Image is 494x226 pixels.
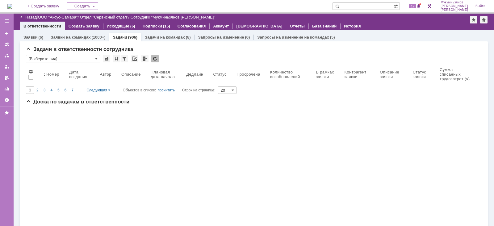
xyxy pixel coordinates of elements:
[2,84,12,94] a: Отчеты
[2,73,12,83] a: Мои согласования
[26,99,130,105] span: Доска по задачам в ответственности
[80,15,131,19] div: /
[121,72,141,77] div: Описание
[148,65,184,84] th: Плановая дата начала
[441,8,468,12] span: [PERSON_NAME]
[410,65,437,84] th: Статус заявки
[480,16,488,23] div: Сделать домашней страницей
[393,3,400,9] span: Расширенный поиск
[342,65,378,84] th: Контрагент заявки
[26,46,133,52] span: Задачи в ответственности сотрудника
[23,35,37,40] a: Заявки
[131,55,138,62] div: Скопировать ссылку на список
[380,70,403,79] div: Описание заявки
[103,55,110,62] div: Сохранить вид
[440,67,474,81] div: Сумма списанных трудозатрат (ч)
[184,65,211,84] th: Дедлайн
[2,51,12,61] a: Заявки в моей ответственности
[441,4,468,8] span: [PERSON_NAME]
[141,55,149,62] div: Экспорт списка
[313,65,342,84] th: В рамках заявки
[330,35,335,40] div: (5)
[7,4,12,9] img: logo
[234,65,268,84] th: Просрочена
[2,28,12,38] a: Создать заявку
[46,72,59,77] div: Номер
[268,65,313,84] th: Количество возобновлений
[78,88,82,92] span: ...
[128,35,137,40] div: (906)
[344,24,361,28] a: История
[107,24,129,28] a: Исходящие
[25,15,37,19] a: Назад
[130,24,135,28] div: (6)
[245,35,250,40] div: (0)
[213,72,227,77] div: Статус
[50,88,52,92] span: 4
[69,70,90,79] div: Дата создания
[67,65,97,84] th: Дата создания
[213,24,229,28] a: Аккаунт
[28,69,33,74] span: Настройки
[290,24,305,28] a: Отчеты
[257,35,329,40] a: Запросы на изменение на командах
[186,35,191,40] div: (8)
[441,1,468,4] span: Мукминьзянов
[270,70,306,79] div: Количество возобновлений
[198,35,244,40] a: Запросы на изменение
[2,62,12,72] a: Мои заявки
[36,88,39,92] span: 2
[67,2,98,10] div: Создать
[186,72,203,77] div: Дедлайн
[38,15,78,19] a: ООО "Аксус-Самара"
[44,88,46,92] span: 3
[123,86,216,94] i: Строк на странице:
[426,2,433,10] a: Перейти в интерфейс администратора
[163,24,170,28] div: (15)
[38,35,43,40] div: (6)
[145,35,185,40] a: Задачи на командах
[409,4,416,8] span: 12
[151,55,159,62] div: Обновлять список
[113,35,127,40] a: Задачи
[470,16,477,23] div: Добавить в избранное
[316,70,334,79] div: В рамках заявки
[413,70,430,79] div: Статус заявки
[91,35,105,40] div: (1000+)
[151,70,176,79] div: Плановая дата начала
[71,88,73,92] span: 7
[41,65,67,84] th: Номер
[86,88,110,92] span: Следующая >
[37,15,38,19] div: |
[38,15,80,19] div: /
[345,70,370,79] div: Контрагент заявки
[7,4,12,9] a: Перейти на домашнюю страницу
[131,15,215,19] div: Сотрудник "Мукминьзянов [PERSON_NAME]"
[236,24,282,28] a: [DEMOGRAPHIC_DATA]
[80,15,128,19] a: Отдел "Сервисный отдел"
[121,55,128,62] div: Фильтрация...
[97,65,119,84] th: Автор
[312,24,337,28] a: База знаний
[123,88,156,92] span: Объектов в списке:
[437,65,482,84] th: Сумма списанных трудозатрат (ч)
[57,88,60,92] span: 5
[51,35,90,40] a: Заявки на командах
[65,88,67,92] span: 6
[113,55,120,62] div: Сортировка...
[143,24,162,28] a: Подписки
[237,72,260,77] div: Просрочена
[2,40,12,49] a: Заявки на командах
[69,24,99,28] a: Создать заявку
[178,24,206,28] a: Согласования
[211,65,234,84] th: Статус
[157,86,175,94] div: посчитать
[23,24,61,28] a: В ответственности
[2,95,12,105] a: Настройки
[100,72,111,77] div: Автор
